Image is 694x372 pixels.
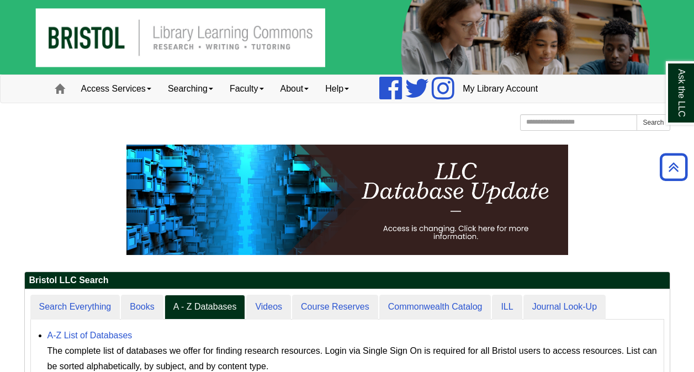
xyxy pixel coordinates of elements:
a: A - Z Databases [165,295,246,320]
a: A-Z List of Databases [47,331,133,340]
a: Help [317,75,357,103]
img: HTML tutorial [126,145,568,255]
a: Searching [160,75,221,103]
a: Faculty [221,75,272,103]
a: Search Everything [30,295,120,320]
a: Videos [246,295,291,320]
a: Books [121,295,163,320]
a: Back to Top [656,160,691,174]
a: Journal Look-Up [523,295,606,320]
a: About [272,75,317,103]
button: Search [637,114,670,131]
a: Commonwealth Catalog [379,295,491,320]
a: Access Services [73,75,160,103]
h2: Bristol LLC Search [25,272,670,289]
a: My Library Account [454,75,546,103]
a: ILL [492,295,522,320]
a: Course Reserves [292,295,378,320]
